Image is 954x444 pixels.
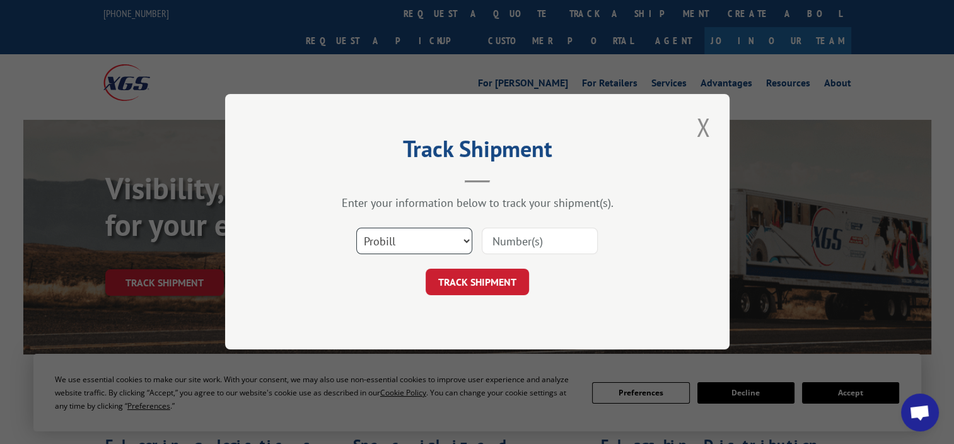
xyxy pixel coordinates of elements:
[482,228,598,255] input: Number(s)
[901,394,939,431] a: Open chat
[426,269,529,296] button: TRACK SHIPMENT
[288,196,666,211] div: Enter your information below to track your shipment(s).
[288,140,666,164] h2: Track Shipment
[692,110,714,144] button: Close modal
